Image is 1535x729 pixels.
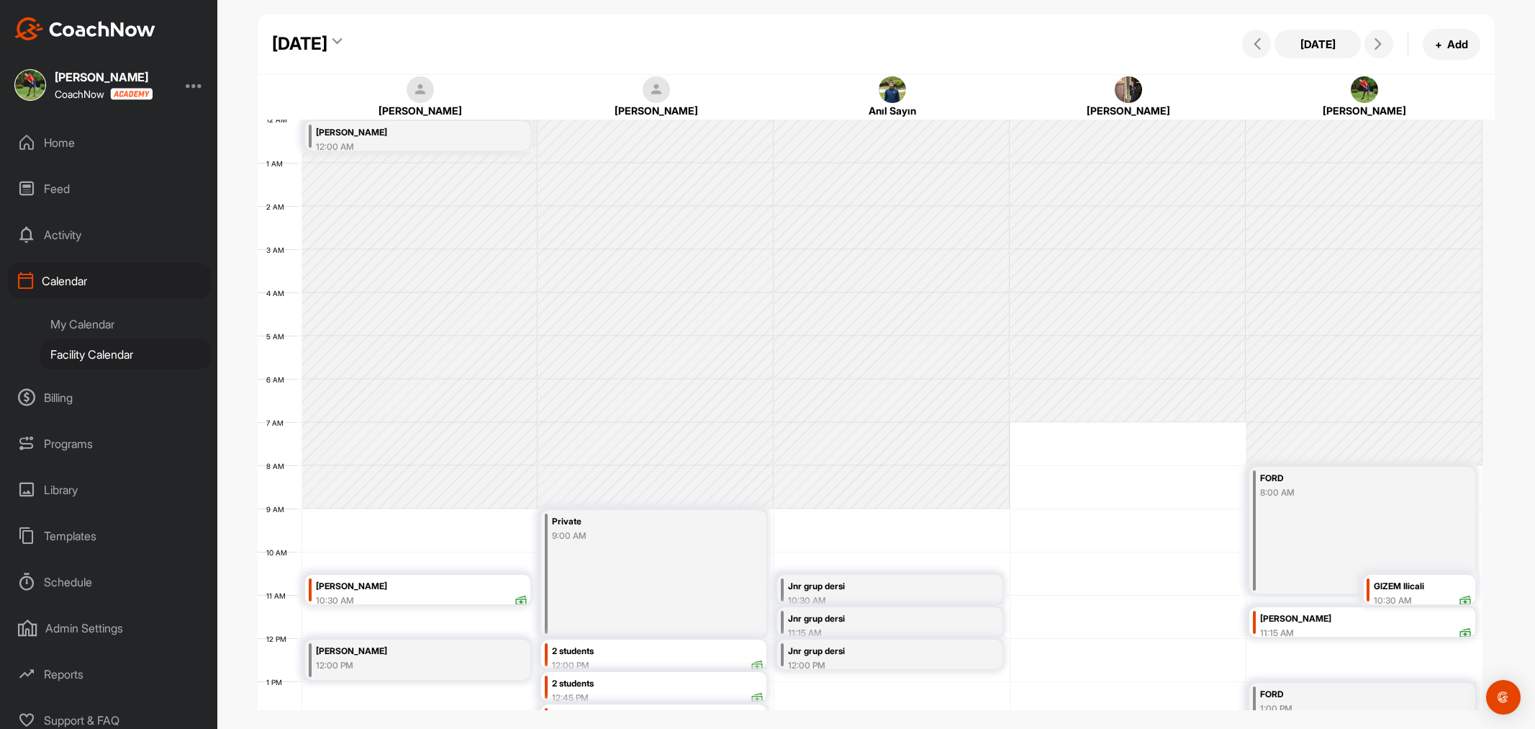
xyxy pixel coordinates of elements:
div: 2 students [552,643,764,660]
div: 12:00 PM [788,659,963,672]
div: [DATE] [272,31,327,57]
div: Calendar [8,263,211,299]
div: 9 AM [258,505,299,514]
div: Schedule [8,564,211,600]
div: Private [552,514,727,530]
div: [PERSON_NAME] [552,708,764,725]
div: 1 PM [258,678,296,686]
div: [PERSON_NAME] [1267,103,1462,118]
div: Templates [8,518,211,554]
div: Library [8,472,211,508]
div: [PERSON_NAME] [1031,103,1226,118]
div: Admin Settings [8,610,211,646]
div: My Calendar [40,309,211,339]
div: Facility Calendar [40,339,211,370]
div: Home [8,125,211,161]
div: [PERSON_NAME] [316,125,491,141]
div: [PERSON_NAME] [558,103,754,118]
div: 1:00 PM [1260,702,1435,715]
div: Anıl Sayın [794,103,990,118]
div: 10:30 AM [316,594,354,607]
div: CoachNow [55,88,153,100]
div: Billing [8,380,211,416]
img: square_9586089d7e11ec01d9bb61086f6e34e5.jpg [879,76,906,104]
div: 2 students [552,676,764,692]
div: 12 PM [258,635,301,643]
div: 11 AM [258,591,300,600]
div: 4 AM [258,289,299,298]
div: 1 AM [258,159,297,168]
img: square_0221d115ea49f605d8705f6c24cfd99a.jpg [14,69,46,101]
img: square_default-ef6cabf814de5a2bf16c804365e32c732080f9872bdf737d349900a9daf73cf9.png [407,76,434,104]
div: 12:00 PM [552,659,589,672]
img: square_default-ef6cabf814de5a2bf16c804365e32c732080f9872bdf737d349900a9daf73cf9.png [643,76,670,104]
div: Jnr grup dersi [788,611,963,627]
div: 10 AM [258,548,302,557]
div: 12:00 PM [316,659,491,672]
img: square_a5af11bd6a9eaf2830e86d991feef856.jpg [1115,76,1142,104]
div: 3 AM [258,246,299,254]
span: + [1435,37,1442,52]
div: Feed [8,171,211,207]
div: 6 AM [258,375,299,384]
div: Reports [8,656,211,692]
img: CoachNow acadmey [110,88,153,100]
div: [PERSON_NAME] [322,103,518,118]
div: Activity [8,217,211,253]
div: 8:00 AM [1260,486,1435,499]
div: Jnr grup dersi [788,578,963,595]
div: 12:45 PM [552,692,589,705]
img: CoachNow [14,17,155,40]
div: [PERSON_NAME] [316,578,527,595]
div: Jnr grup dersi [788,643,963,660]
div: 9:00 AM [552,529,727,542]
div: FORD [1260,470,1435,487]
div: FORD [1260,686,1435,703]
div: 11:15 AM [1260,627,1294,640]
div: Programs [8,426,211,462]
button: +Add [1423,29,1480,60]
div: GIZEM Ilicali [1374,578,1472,595]
div: 11:15 AM [788,627,963,640]
div: 2 AM [258,202,299,211]
div: 10:30 AM [1374,594,1412,607]
div: 7 AM [258,419,298,427]
div: Open Intercom Messenger [1486,680,1521,715]
img: square_0221d115ea49f605d8705f6c24cfd99a.jpg [1351,76,1378,104]
div: [PERSON_NAME] [55,71,153,83]
div: 12:00 AM [316,140,491,153]
div: 5 AM [258,332,299,341]
div: 8 AM [258,462,299,470]
div: 12 AM [258,115,302,124]
div: [PERSON_NAME] [316,643,491,660]
div: [PERSON_NAME] [1260,611,1472,627]
button: [DATE] [1274,30,1361,58]
div: 10:30 AM [788,594,963,607]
